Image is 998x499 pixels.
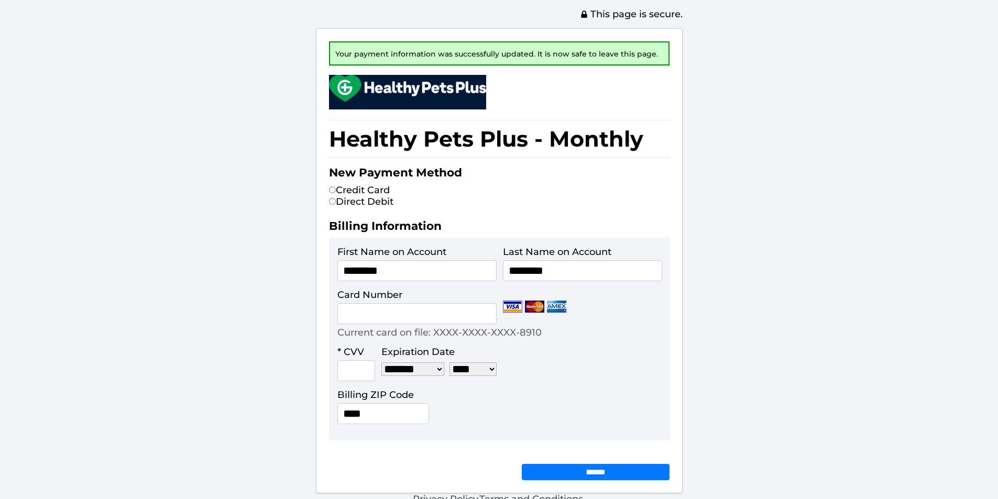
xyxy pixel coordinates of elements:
[329,186,336,193] input: Credit Card
[547,301,566,313] img: Amex
[329,120,670,158] h1: Healthy Pets Plus - Monthly
[580,8,683,20] span: This page is secure.
[503,301,522,313] img: Visa
[337,389,414,401] label: Billing ZIP Code
[329,165,670,184] h2: New Payment Method
[503,246,611,258] label: Last Name on Account
[337,327,542,338] p: Current card on file: XXXX-XXXX-XXXX-8910
[329,219,670,238] h2: Billing Information
[329,196,393,207] label: Direct Debit
[337,246,446,258] label: First Name on Account
[329,75,486,102] img: small.png
[337,346,364,358] label: * CVV
[381,346,455,358] label: Expiration Date
[329,198,336,205] input: Direct Debit
[329,184,390,196] label: Credit Card
[525,301,544,313] img: Mastercard
[335,49,658,59] span: Your payment information was successfully updated. It is now safe to leave this page.
[337,289,402,301] label: Card Number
